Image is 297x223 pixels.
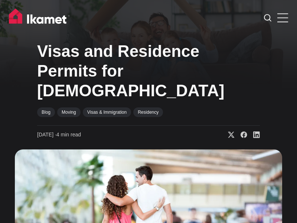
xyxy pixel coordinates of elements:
[247,131,260,139] a: Share on Linkedin
[222,131,235,139] a: Share on X
[37,131,81,139] time: 4 min read
[9,9,70,27] img: Ikamet home
[235,131,247,139] a: Share on Facebook
[37,42,260,100] h1: Visas and Residence Permits for [DEMOGRAPHIC_DATA]
[83,107,131,117] a: Visas & Immigration
[57,107,81,117] a: Moving
[37,107,55,117] a: Blog
[133,107,163,117] a: Residency
[37,132,56,138] span: [DATE] ∙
